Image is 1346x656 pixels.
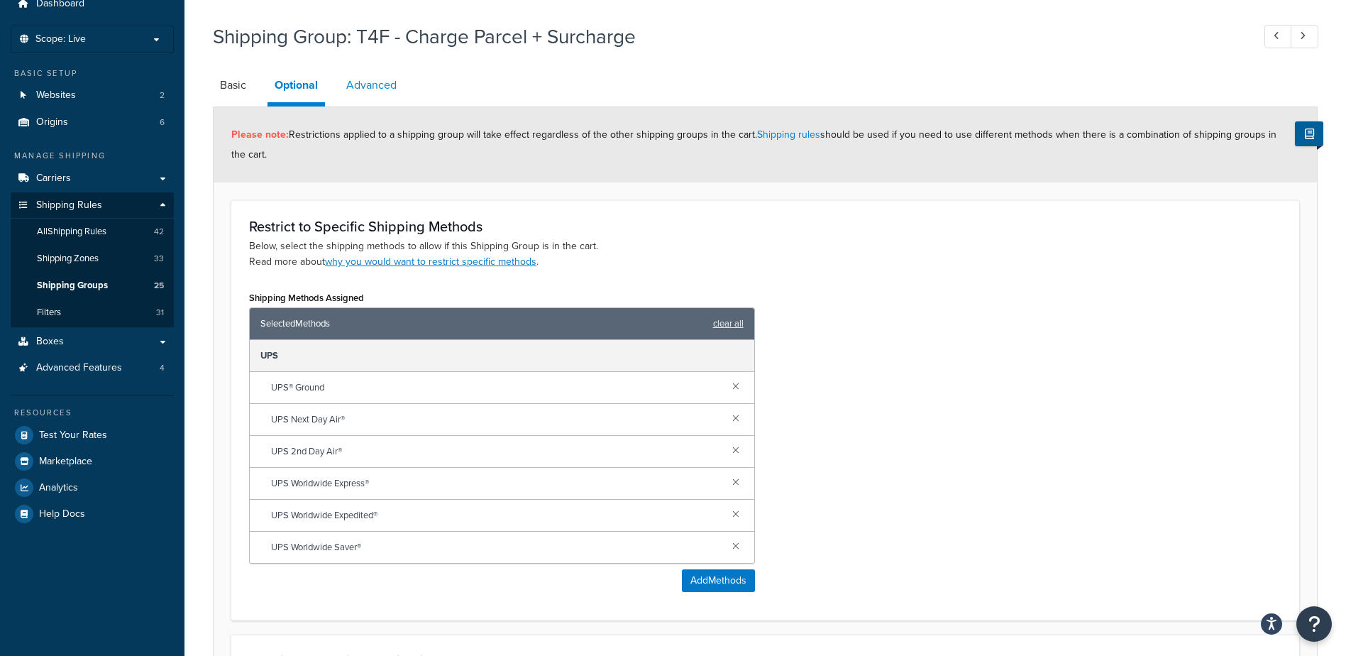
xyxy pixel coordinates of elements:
[260,314,706,334] span: Selected Methods
[11,82,174,109] a: Websites2
[154,253,164,265] span: 33
[37,253,99,265] span: Shipping Zones
[154,226,164,238] span: 42
[271,474,721,493] span: UPS Worldwide Express®
[160,362,165,374] span: 4
[11,109,174,136] li: Origins
[11,246,174,272] li: Shipping Zones
[156,307,164,319] span: 31
[11,329,174,355] a: Boxes
[1296,606,1332,642] button: Open Resource Center
[249,293,364,303] label: Shipping Methods Assigned
[11,355,174,381] li: Advanced Features
[36,199,102,212] span: Shipping Rules
[213,68,253,102] a: Basic
[11,192,174,219] a: Shipping Rules
[39,482,78,494] span: Analytics
[11,165,174,192] a: Carriers
[37,280,108,292] span: Shipping Groups
[11,82,174,109] li: Websites
[267,68,325,106] a: Optional
[1291,25,1318,48] a: Next Record
[11,475,174,501] a: Analytics
[213,23,1238,50] h1: Shipping Group: T4F - Charge Parcel + Surcharge
[11,67,174,80] div: Basic Setup
[11,355,174,381] a: Advanced Features4
[11,192,174,327] li: Shipping Rules
[11,246,174,272] a: Shipping Zones33
[339,68,404,102] a: Advanced
[250,340,754,372] div: UPS
[271,410,721,430] span: UPS Next Day Air®
[36,173,71,185] span: Carriers
[160,116,165,129] span: 6
[11,109,174,136] a: Origins6
[11,273,174,299] li: Shipping Groups
[271,505,721,525] span: UPS Worldwide Expedited®
[154,280,164,292] span: 25
[713,314,744,334] a: clear all
[36,116,68,129] span: Origins
[271,442,721,461] span: UPS 2nd Day Air®
[231,127,1276,162] span: Restrictions applied to a shipping group will take effect regardless of the other shipping groups...
[11,422,174,448] a: Test Your Rates
[37,226,106,238] span: All Shipping Rules
[39,508,85,520] span: Help Docs
[36,336,64,348] span: Boxes
[11,219,174,245] a: AllShipping Rules42
[271,537,721,557] span: UPS Worldwide Saver®
[37,307,61,319] span: Filters
[11,501,174,527] a: Help Docs
[160,89,165,102] span: 2
[11,150,174,162] div: Manage Shipping
[231,127,289,142] strong: Please note:
[271,378,721,398] span: UPS® Ground
[39,430,107,442] span: Test Your Rates
[11,273,174,299] a: Shipping Groups25
[249,239,1281,270] p: Below, select the shipping methods to allow if this Shipping Group is in the cart. Read more about .
[1295,121,1323,146] button: Show Help Docs
[36,362,122,374] span: Advanced Features
[682,569,755,592] button: AddMethods
[11,300,174,326] li: Filters
[36,89,76,102] span: Websites
[11,300,174,326] a: Filters31
[11,449,174,474] a: Marketplace
[325,254,536,269] a: why you would want to restrict specific methods
[11,407,174,419] div: Resources
[1264,25,1292,48] a: Previous Record
[39,456,92,468] span: Marketplace
[757,127,820,142] a: Shipping rules
[35,33,86,45] span: Scope: Live
[249,219,1281,234] h3: Restrict to Specific Shipping Methods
